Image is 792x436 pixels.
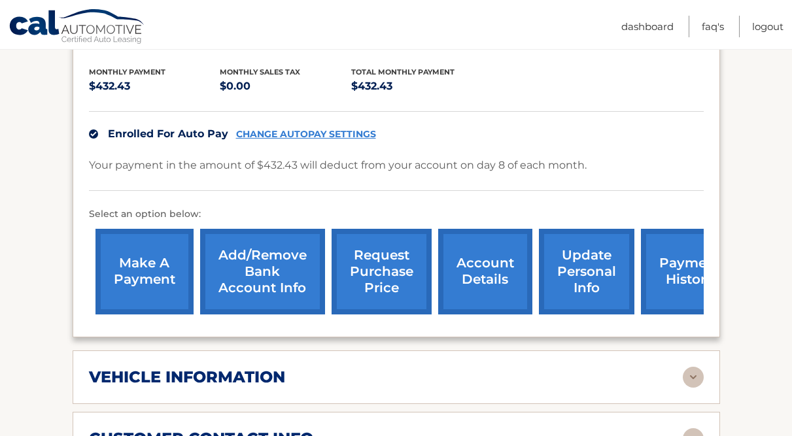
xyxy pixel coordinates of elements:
[89,207,704,222] p: Select an option below:
[220,77,351,95] p: $0.00
[702,16,724,37] a: FAQ's
[95,229,194,314] a: make a payment
[539,229,634,314] a: update personal info
[9,8,146,46] a: Cal Automotive
[332,229,432,314] a: request purchase price
[89,367,285,387] h2: vehicle information
[89,67,165,76] span: Monthly Payment
[220,67,300,76] span: Monthly sales Tax
[236,129,376,140] a: CHANGE AUTOPAY SETTINGS
[641,229,739,314] a: payment history
[89,129,98,139] img: check.svg
[683,367,704,388] img: accordion-rest.svg
[621,16,674,37] a: Dashboard
[438,229,532,314] a: account details
[89,156,587,175] p: Your payment in the amount of $432.43 will deduct from your account on day 8 of each month.
[351,67,455,76] span: Total Monthly Payment
[108,127,228,140] span: Enrolled For Auto Pay
[351,77,483,95] p: $432.43
[200,229,325,314] a: Add/Remove bank account info
[752,16,783,37] a: Logout
[89,77,220,95] p: $432.43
